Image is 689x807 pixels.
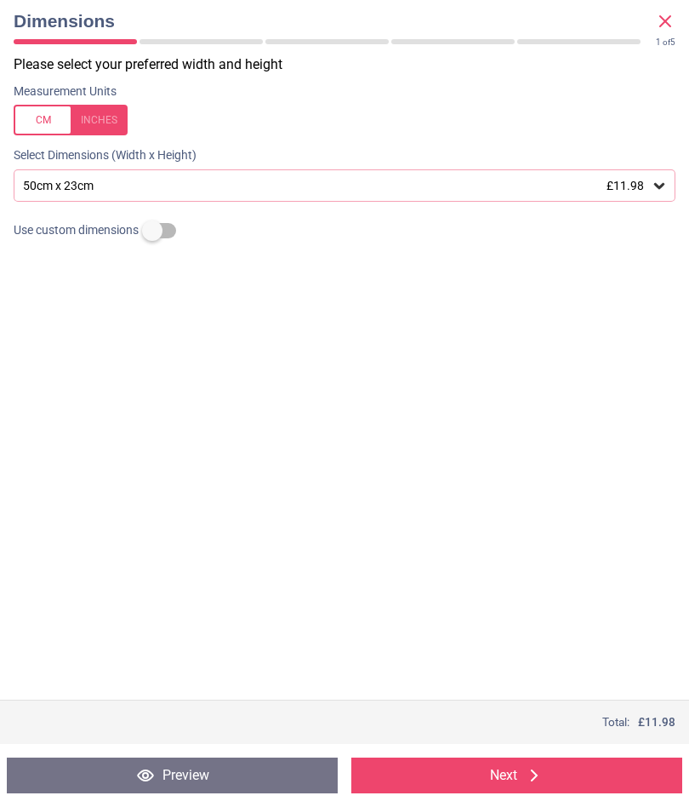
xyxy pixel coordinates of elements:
div: of 5 [656,37,675,49]
div: 50cm x 23cm [21,179,651,193]
span: Dimensions [14,9,655,33]
button: Preview [7,758,338,793]
span: Use custom dimensions [14,222,139,239]
span: 11.98 [645,715,675,729]
button: Next [351,758,682,793]
label: Measurement Units [14,83,117,100]
p: Please select your preferred width and height [14,55,689,74]
span: 1 [656,37,661,47]
div: Total: [14,714,675,730]
span: £ [638,714,675,730]
span: £11.98 [606,179,644,192]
